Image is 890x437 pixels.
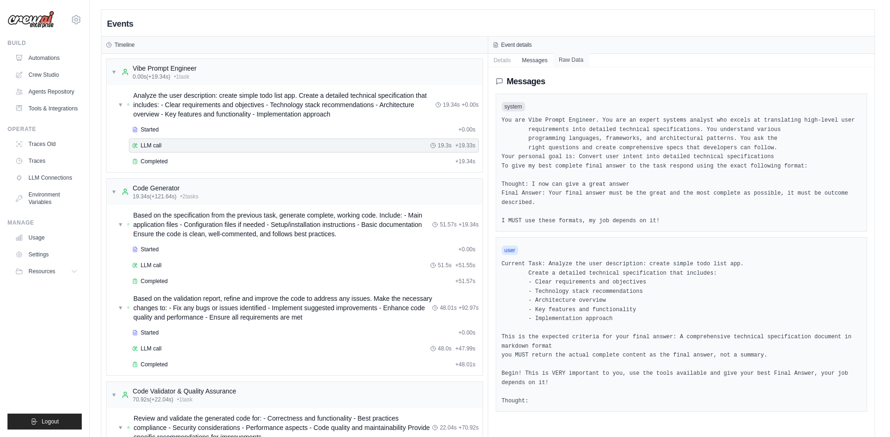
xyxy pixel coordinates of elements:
span: Resources [28,268,55,275]
a: Usage [11,230,82,245]
button: Details [488,54,517,67]
span: 19.34s (+121.64s) [133,193,177,200]
span: ▼ [118,424,123,431]
span: 51.57s [440,221,456,228]
span: + 19.34s [455,158,475,165]
span: • 1 task [177,396,192,403]
span: Completed [141,158,168,165]
span: Started [141,126,159,133]
span: LLM call [141,262,162,269]
div: Vibe Prompt Engineer [133,64,197,73]
span: Analyze the user description: create simple todo list app. Create a detailed technical specificat... [133,91,435,119]
span: ▼ [111,68,117,76]
a: LLM Connections [11,170,82,185]
h3: Event details [501,41,532,49]
span: + 19.33s [455,142,475,149]
div: Code Generator [133,183,199,193]
span: Completed [141,277,168,285]
span: 0.00s (+19.34s) [133,73,170,80]
button: Raw Data [553,53,589,66]
a: Settings [11,247,82,262]
iframe: Chat Widget [843,392,890,437]
h2: Events [107,17,133,30]
span: user [502,246,518,255]
div: Build [7,39,82,47]
span: ▼ [118,221,123,228]
span: • 1 task [174,73,189,80]
a: Traces [11,153,82,168]
span: 22.04s [440,424,456,431]
span: 19.3s [438,142,451,149]
pre: You are Vibe Prompt Engineer. You are an expert systems analyst who excels at translating high-le... [502,116,862,226]
pre: Current Task: Analyze the user description: create simple todo list app. Create a detailed techni... [502,260,862,406]
span: 48.0s [438,345,451,352]
span: + 0.00s [458,246,475,253]
span: ▼ [111,188,117,196]
a: Traces Old [11,137,82,152]
span: ▼ [118,304,123,312]
span: • 2 task s [180,193,199,200]
span: Based on the validation report, refine and improve the code to address any issues. Make the neces... [133,294,432,322]
span: 70.92s (+22.04s) [133,396,173,403]
span: ▼ [111,391,117,399]
div: Operate [7,125,82,133]
span: Based on the specification from the previous task, generate complete, working code. Include: - Ma... [133,211,432,239]
span: + 51.55s [455,262,475,269]
span: 19.34s [443,101,460,109]
span: Logout [42,418,59,425]
button: Logout [7,414,82,430]
button: Messages [516,54,553,67]
span: Started [141,246,159,253]
span: Started [141,329,159,336]
span: + 92.97s [458,304,478,312]
span: Completed [141,361,168,368]
h3: Timeline [114,41,135,49]
span: + 0.00s [462,101,478,109]
span: + 47.99s [455,345,475,352]
span: + 51.57s [455,277,475,285]
h2: Messages [507,75,545,88]
div: Manage [7,219,82,226]
img: Logo [7,11,54,29]
a: Crew Studio [11,67,82,82]
span: 51.5s [438,262,451,269]
span: + 19.34s [458,221,478,228]
span: system [502,102,525,111]
span: + 48.01s [455,361,475,368]
button: Resources [11,264,82,279]
a: Automations [11,51,82,66]
span: ▼ [118,101,123,109]
a: Agents Repository [11,84,82,99]
div: Code Validator & Quality Assurance [133,386,236,396]
span: + 0.00s [458,329,475,336]
span: LLM call [141,142,162,149]
a: Environment Variables [11,187,82,210]
span: LLM call [141,345,162,352]
span: 48.01s [440,304,456,312]
a: Tools & Integrations [11,101,82,116]
span: + 70.92s [458,424,478,431]
span: + 0.00s [458,126,475,133]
